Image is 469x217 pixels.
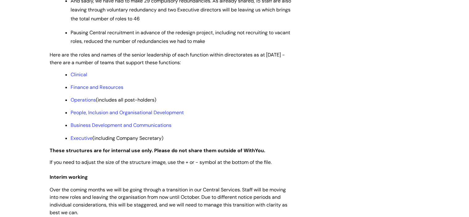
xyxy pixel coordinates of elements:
[71,135,163,141] span: (including Company Secretary)
[71,97,96,103] a: Operations
[71,28,293,46] p: Pausing Central recruitment in advance of the redesign project, including not recruiting to vacan...
[71,122,171,128] a: Business Development and Communications
[71,71,87,78] a: Clinical
[50,52,285,66] span: Here are the roles and names of the senior leadership of each function within directorates as at ...
[50,159,272,165] span: If you need to adjust the size of the structure image, use the + or - symbol at the bottom of the...
[71,109,184,116] a: People, Inclusion and Organisational Development
[71,135,93,141] a: Executive
[71,84,123,90] a: Finance and Resources
[50,174,88,180] span: Interim working
[50,186,287,216] span: Over the coming months we will be going through a transition in our Central Services. Staff will ...
[50,147,265,154] strong: These structures are for internal use only. Please do not share them outside of WithYou.
[71,97,156,103] span: (includes all post-holders)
